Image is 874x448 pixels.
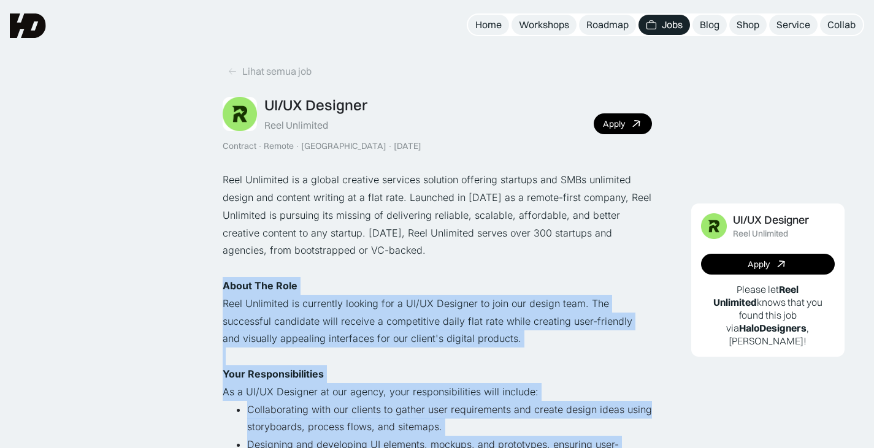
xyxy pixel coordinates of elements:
[701,254,835,275] a: Apply
[475,18,502,31] div: Home
[388,141,393,151] div: ·
[739,322,807,334] b: HaloDesigners
[729,15,767,35] a: Shop
[394,141,421,151] div: [DATE]
[223,279,297,292] strong: About The Role
[301,141,386,151] div: [GEOGRAPHIC_DATA]
[223,259,652,277] p: ‍
[662,18,683,31] div: Jobs
[223,347,652,365] p: ‍
[776,18,810,31] div: Service
[258,141,263,151] div: ·
[638,15,690,35] a: Jobs
[700,18,719,31] div: Blog
[701,213,727,239] img: Job Image
[512,15,577,35] a: Workshops
[579,15,636,35] a: Roadmap
[264,96,367,114] div: UI/UX Designer
[223,368,324,380] strong: Your Responsibilities
[692,15,727,35] a: Blog
[820,15,863,35] a: Collab
[468,15,509,35] a: Home
[295,141,300,151] div: ·
[733,229,788,239] div: Reel Unlimited
[733,214,809,227] div: UI/UX Designer
[519,18,569,31] div: Workshops
[603,119,625,129] div: Apply
[247,401,652,436] li: Collaborating with our clients to gather user requirements and create design ideas using storyboa...
[701,283,835,347] p: Please let knows that you found this job via , [PERSON_NAME]!
[242,65,312,78] div: Lihat semua job
[748,259,770,270] div: Apply
[713,283,799,308] b: Reel Unlimited
[827,18,856,31] div: Collab
[223,383,652,401] p: As a UI/UX Designer at our agency, your responsibilities will include:
[223,61,316,82] a: Lihat semua job
[223,295,652,347] p: Reel Unlimited is currently looking for a UI/UX Designer to join our design team. The successful ...
[223,97,257,131] img: Job Image
[586,18,629,31] div: Roadmap
[223,365,652,383] p: ‍ ‍
[594,113,652,134] a: Apply
[264,141,294,151] div: Remote
[264,119,328,132] div: Reel Unlimited
[223,171,652,259] p: Reel Unlimited is a global creative services solution offering startups and SMBs unlimited design...
[737,18,759,31] div: Shop
[223,277,652,295] p: ‍ ‍
[769,15,818,35] a: Service
[223,141,256,151] div: Contract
